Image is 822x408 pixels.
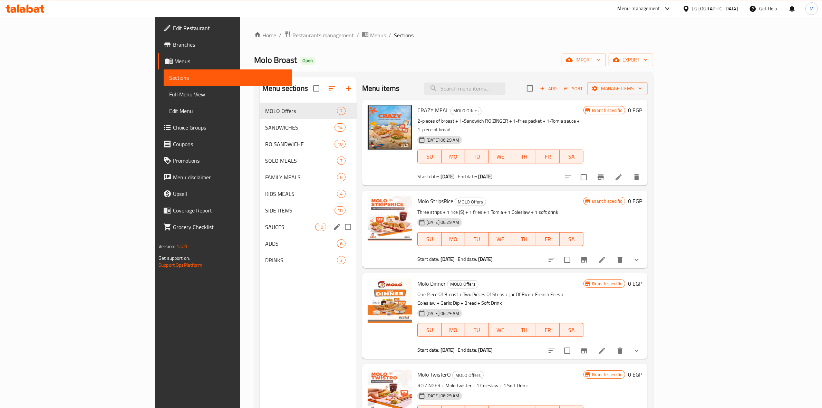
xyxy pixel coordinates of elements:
[420,234,438,244] span: SU
[260,186,357,202] div: KIDS MEALS4
[562,152,581,162] span: SA
[337,190,346,198] div: items
[265,206,335,215] span: SIDE ITEMS
[628,279,642,288] h6: 0 EGP
[609,54,653,66] button: export
[368,279,412,323] img: Molo Dinner
[536,232,560,246] button: FR
[260,119,357,136] div: SANDWICHES14
[265,156,337,165] span: SOLO MEALS
[337,108,345,114] span: 7
[576,252,592,268] button: Branch-specific-item
[417,290,583,307] p: One Piece Of Broast + Two Pieces Of Strips + Jar Of Rice + French Fries + Coleslaw + Garlic Dip +...
[562,54,606,66] button: import
[536,150,560,163] button: FR
[174,57,287,65] span: Menus
[628,342,645,359] button: show more
[260,100,357,271] nav: Menu sections
[158,260,202,269] a: Support.OpsPlatform
[424,83,505,95] input: search
[417,323,441,337] button: SU
[536,323,560,337] button: FR
[424,310,462,317] span: [DATE] 06:29 AM
[370,31,386,39] span: Menus
[335,140,346,148] div: items
[169,107,287,115] span: Edit Menu
[468,325,486,335] span: TU
[260,235,357,252] div: ADDS6
[539,152,557,162] span: FR
[417,278,446,289] span: Molo Dinner
[560,343,574,358] span: Select to update
[537,83,559,94] span: Add item
[441,255,455,264] b: [DATE]
[417,208,583,217] p: Three strips + 1 rice (S) + 1 fries + 1 Tomia + 1 Coleslaw + 1 soft drink
[337,174,345,181] span: 6
[337,173,346,181] div: items
[158,119,292,136] a: Choice Groups
[424,219,462,226] span: [DATE] 06:29 AM
[417,196,453,206] span: Molo StripsRice
[577,170,591,184] span: Select to update
[284,31,354,40] a: Restaurants management
[158,53,292,69] a: Menus
[539,85,558,93] span: Add
[337,191,345,197] span: 4
[567,56,600,64] span: import
[164,103,292,119] a: Edit Menu
[560,323,583,337] button: SA
[589,371,625,378] span: Branch specific
[265,256,337,264] span: DRINKS
[539,234,557,244] span: FR
[492,325,510,335] span: WE
[628,169,645,186] button: delete
[260,252,357,268] div: DRINKS3
[173,156,287,165] span: Promotions
[158,186,292,202] a: Upsell
[468,152,486,162] span: TU
[444,152,463,162] span: MO
[559,83,587,94] span: Sort items
[618,4,660,13] div: Menu-management
[539,325,557,335] span: FR
[357,31,359,39] li: /
[417,105,449,115] span: CRAZY MEAL
[598,256,606,264] a: Edit menu item
[158,242,175,251] span: Version:
[254,31,653,40] nav: breadcrumb
[173,24,287,32] span: Edit Restaurant
[173,173,287,181] span: Menu disclaimer
[444,234,463,244] span: MO
[158,254,190,263] span: Get support on:
[589,198,625,205] span: Branch specific
[265,140,335,148] span: RO SANDWICHE
[337,256,346,264] div: items
[368,105,412,150] img: CRAZY MEAL
[465,150,489,163] button: TU
[260,152,357,169] div: SOLO MEALS7
[562,83,584,94] button: Sort
[158,20,292,36] a: Edit Restaurant
[260,219,357,235] div: SAUCES10edit
[265,190,337,198] span: KIDS MEALS
[337,158,345,164] span: 7
[455,198,486,206] span: MOLO Offers
[169,90,287,98] span: Full Menu View
[492,234,510,244] span: WE
[589,281,625,287] span: Branch specific
[562,234,581,244] span: SA
[451,107,481,115] span: MOLO Offers
[265,123,335,132] span: SANDWICHES
[587,82,648,95] button: Manage items
[560,232,583,246] button: SA
[362,31,386,40] a: Menus
[489,150,513,163] button: WE
[592,169,609,186] button: Branch-specific-item
[260,169,357,186] div: FAMILY MEALS6
[265,173,337,181] span: FAMILY MEALS
[176,242,187,251] span: 1.0.0
[593,84,642,93] span: Manage items
[441,345,455,354] b: [DATE]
